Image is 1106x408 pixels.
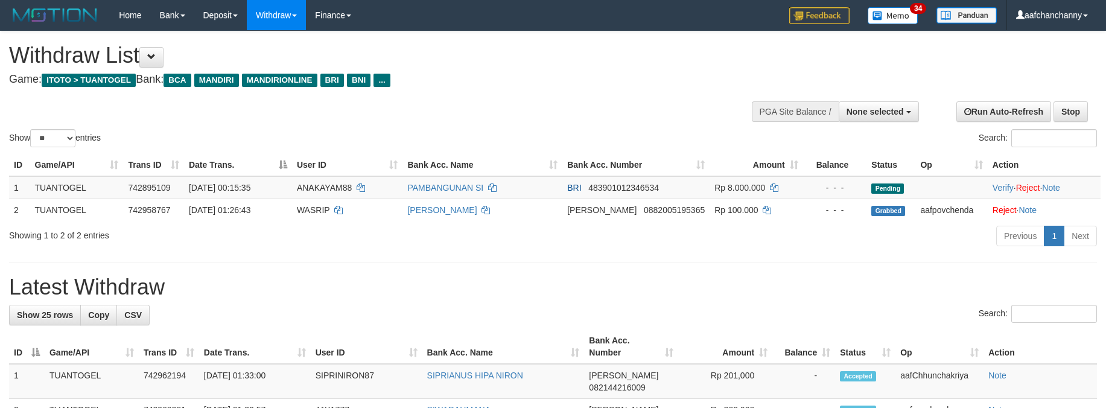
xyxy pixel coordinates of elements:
th: ID: activate to sort column descending [9,330,45,364]
label: Search: [979,129,1097,147]
td: 2 [9,199,30,221]
a: Reject [993,205,1017,215]
span: [DATE] 00:15:35 [189,183,250,193]
a: PAMBANGUNAN SI [407,183,483,193]
span: BRI [320,74,344,87]
span: Grabbed [871,206,905,216]
th: Amount: activate to sort column ascending [678,330,772,364]
a: SIPRIANUS HIPA NIRON [427,371,523,380]
span: Copy 082144216009 to clipboard [589,383,645,392]
td: · · [988,176,1101,199]
img: Feedback.jpg [789,7,850,24]
td: TUANTOGEL [30,176,124,199]
th: User ID: activate to sort column ascending [292,154,403,176]
button: None selected [839,101,919,122]
span: [PERSON_NAME] [589,371,658,380]
span: Copy 0882005195365 to clipboard [644,205,705,215]
td: TUANTOGEL [30,199,124,221]
span: MANDIRIONLINE [242,74,317,87]
th: Action [984,330,1097,364]
th: Date Trans.: activate to sort column descending [184,154,292,176]
label: Search: [979,305,1097,323]
div: Showing 1 to 2 of 2 entries [9,225,452,241]
span: ITOTO > TUANTOGEL [42,74,136,87]
span: Rp 100.000 [714,205,758,215]
a: 1 [1044,226,1064,246]
span: BNI [347,74,370,87]
th: User ID: activate to sort column ascending [311,330,422,364]
th: Bank Acc. Name: activate to sort column ascending [402,154,562,176]
span: ... [373,74,390,87]
th: Trans ID: activate to sort column ascending [139,330,199,364]
span: Pending [871,183,904,194]
a: CSV [116,305,150,325]
span: WASRIP [297,205,329,215]
span: BCA [164,74,191,87]
th: Status: activate to sort column ascending [835,330,895,364]
th: ID [9,154,30,176]
h1: Latest Withdraw [9,275,1097,299]
th: Bank Acc. Number: activate to sort column ascending [584,330,678,364]
span: MANDIRI [194,74,239,87]
a: Previous [996,226,1044,246]
th: Bank Acc. Name: activate to sort column ascending [422,330,585,364]
span: None selected [847,107,904,116]
a: [PERSON_NAME] [407,205,477,215]
th: Op: activate to sort column ascending [915,154,987,176]
th: Op: activate to sort column ascending [895,330,984,364]
label: Show entries [9,129,101,147]
a: Next [1064,226,1097,246]
h1: Withdraw List [9,43,725,68]
th: Bank Acc. Number: activate to sort column ascending [562,154,710,176]
span: 34 [910,3,926,14]
td: aafpovchenda [915,199,987,221]
th: Game/API: activate to sort column ascending [30,154,124,176]
a: Reject [1016,183,1040,193]
input: Search: [1011,129,1097,147]
span: Copy 483901012346534 to clipboard [588,183,659,193]
td: TUANTOGEL [45,364,139,399]
td: · [988,199,1101,221]
h4: Game: Bank: [9,74,725,86]
select: Showentries [30,129,75,147]
span: ANAKAYAM88 [297,183,352,193]
a: Note [1042,183,1060,193]
span: [DATE] 01:26:43 [189,205,250,215]
div: PGA Site Balance / [752,101,839,122]
td: 1 [9,176,30,199]
td: - [772,364,835,399]
th: Trans ID: activate to sort column ascending [123,154,184,176]
th: Amount: activate to sort column ascending [710,154,803,176]
a: Run Auto-Refresh [956,101,1051,122]
td: 742962194 [139,364,199,399]
a: Note [988,371,1006,380]
td: SIPRINIRON87 [311,364,422,399]
a: Verify [993,183,1014,193]
a: Show 25 rows [9,305,81,325]
a: Note [1019,205,1037,215]
span: Rp 8.000.000 [714,183,765,193]
th: Status [866,154,915,176]
span: BRI [567,183,581,193]
th: Balance: activate to sort column ascending [772,330,835,364]
td: Rp 201,000 [678,364,772,399]
td: [DATE] 01:33:00 [199,364,311,399]
td: 1 [9,364,45,399]
span: CSV [124,310,142,320]
span: Copy [88,310,109,320]
th: Date Trans.: activate to sort column ascending [199,330,311,364]
span: [PERSON_NAME] [567,205,637,215]
a: Stop [1054,101,1088,122]
span: 742895109 [128,183,170,193]
span: Accepted [840,371,876,381]
img: Button%20Memo.svg [868,7,918,24]
th: Action [988,154,1101,176]
th: Balance [803,154,867,176]
img: MOTION_logo.png [9,6,101,24]
input: Search: [1011,305,1097,323]
th: Game/API: activate to sort column ascending [45,330,139,364]
span: 742958767 [128,205,170,215]
td: aafChhunchakriya [895,364,984,399]
a: Copy [80,305,117,325]
span: Show 25 rows [17,310,73,320]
